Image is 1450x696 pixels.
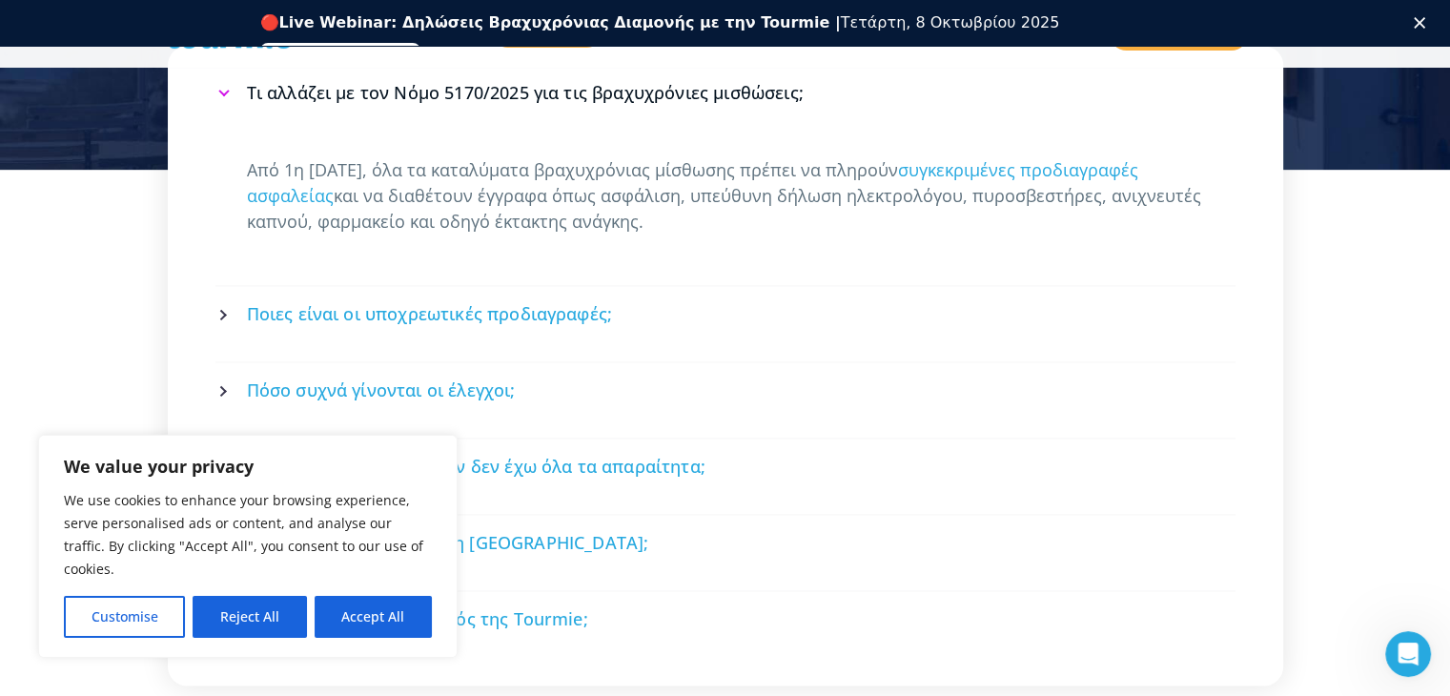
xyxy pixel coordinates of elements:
[1385,631,1431,677] iframe: Intercom live chat
[218,594,1233,645] a: Τι είναι ο ψηφιακός οδηγός της Tourmie;
[315,596,432,638] button: Accept All
[260,43,421,66] a: Εγγραφείτε δωρεάν
[260,13,1060,32] div: 🔴 Τετάρτη, 8 Οκτωβρίου 2025
[64,489,432,581] p: We use cookies to enhance your browsing experience, serve personalised ads or content, and analys...
[218,518,1233,568] a: Πώς βοηθά η Tourmie στη [GEOGRAPHIC_DATA];
[247,81,804,105] span: Τι αλλάζει με τον Νόμο 5170/2025 για τις βραχυχρόνιες μισθώσεις;
[247,302,613,326] span: Ποιες είναι οι υποχρεωτικές προδιαγραφές;
[64,455,432,478] p: We value your privacy
[247,379,516,402] span: Πόσο συχνά γίνονται οι έλεγχοι;
[1414,17,1433,29] div: Κλείσιμο
[247,455,705,479] span: Ποια είναι τα πρόστιμα αν δεν έχω όλα τα απαραίτητα;
[247,157,1204,235] p: Από 1η [DATE], όλα τα καταλύματα βραχυχρόνιας μίσθωσης πρέπει να πληρούν και να διαθέτουν έγγραφα...
[218,68,1233,118] a: Τι αλλάζει με τον Νόμο 5170/2025 για τις βραχυχρόνιες μισθώσεις;
[218,289,1233,339] a: Ποιες είναι οι υποχρεωτικές προδιαγραφές;
[218,365,1233,416] a: Πόσο συχνά γίνονται οι έλεγχοι;
[193,596,306,638] button: Reject All
[218,441,1233,492] a: Ποια είναι τα πρόστιμα αν δεν έχω όλα τα απαραίτητα;
[279,13,841,31] b: Live Webinar: Δηλώσεις Βραχυχρόνιας Διαμονής με την Tourmie |
[64,596,185,638] button: Customise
